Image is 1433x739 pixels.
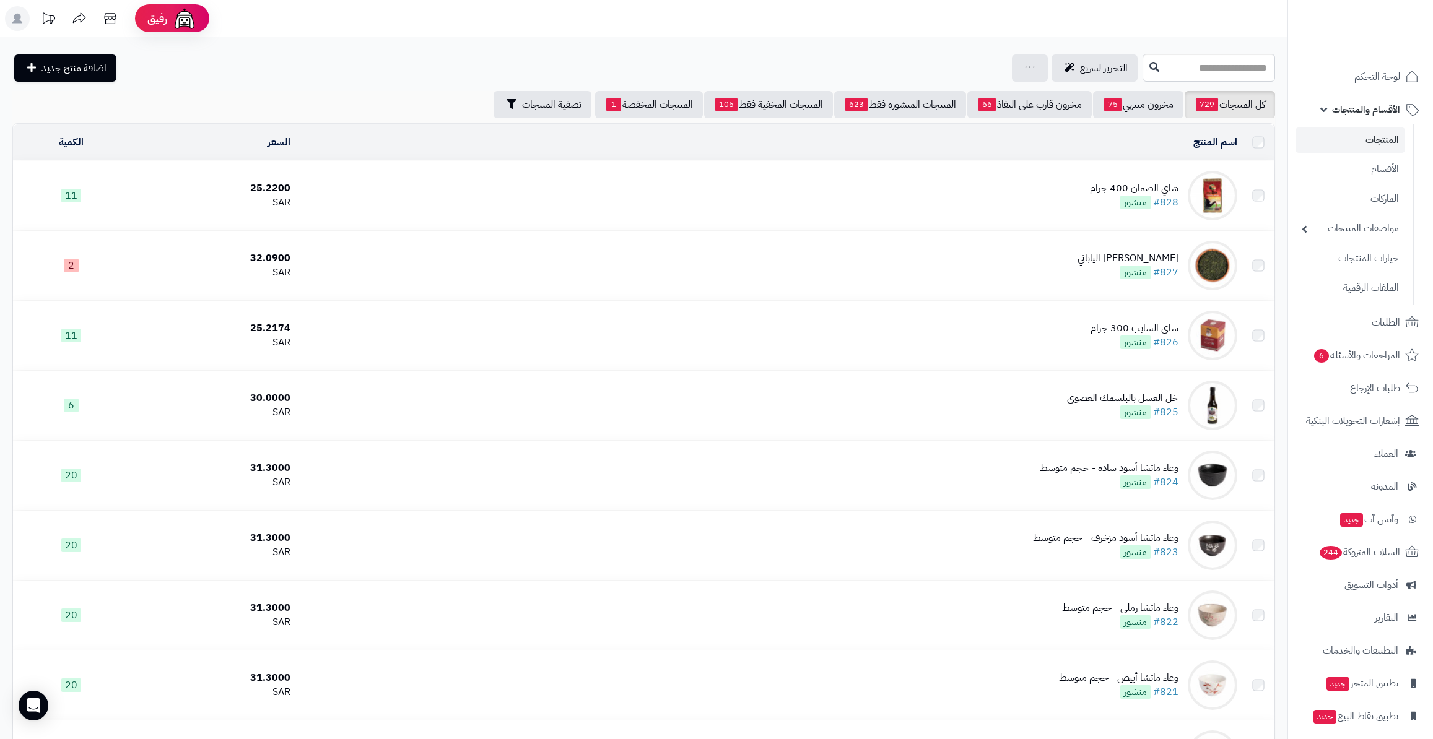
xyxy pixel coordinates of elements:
[834,91,966,118] a: المنتجات المنشورة فقط623
[1188,451,1237,500] img: وعاء ماتشا أسود سادة - حجم متوسط
[1296,406,1426,436] a: إشعارات التحويلات البنكية
[1040,461,1178,475] div: وعاء ماتشا أسود سادة - حجم متوسط
[134,321,290,335] div: 25.2174
[1350,379,1400,397] span: طلبات الإرجاع
[1339,511,1398,528] span: وآتس آب
[704,91,833,118] a: المنتجات المخفية فقط106
[1120,405,1151,419] span: منشور
[1372,314,1400,331] span: الطلبات
[1296,275,1405,301] a: الملفات الرقمية
[1371,478,1398,495] span: المدونة
[19,691,48,720] div: Open Intercom Messenger
[14,54,116,82] a: اضافة منتج جديد
[172,6,197,31] img: ai-face.png
[522,97,581,112] span: تصفية المنتجات
[1312,707,1398,725] span: تطبيق نقاط البيع
[1188,521,1237,570] img: وعاء ماتشا أسود مزخرف - حجم متوسط
[1185,91,1275,118] a: كل المنتجات729
[1078,251,1178,266] div: [PERSON_NAME] الياباني
[1062,601,1178,615] div: وعاء ماتشا رملي - حجم متوسط
[1188,381,1237,430] img: خل العسل بالبلسمك العضوي
[1296,127,1405,153] a: المنتجات
[1153,475,1178,490] a: #824
[1120,545,1151,559] span: منشور
[1120,335,1151,349] span: منشور
[134,405,290,420] div: SAR
[1296,668,1426,698] a: تطبيق المتجرجديد
[134,545,290,560] div: SAR
[1052,54,1138,82] a: التحرير لسريع
[1320,546,1342,560] span: 244
[59,135,84,150] a: الكمية
[1090,181,1178,196] div: شاي الصمان 400 جرام
[134,671,290,685] div: 31.3000
[134,251,290,266] div: 32.0900
[1296,62,1426,92] a: لوحة التحكم
[1296,472,1426,501] a: المدونة
[1296,308,1426,337] a: الطلبات
[1296,439,1426,469] a: العملاء
[1153,335,1178,350] a: #826
[1091,321,1178,335] div: شاي الشايب 300 جرام
[1153,265,1178,280] a: #827
[147,11,167,26] span: رفيق
[1153,685,1178,699] a: #821
[1296,537,1426,567] a: السلات المتروكة244
[1153,405,1178,420] a: #825
[1120,615,1151,629] span: منشور
[1314,349,1329,363] span: 6
[1120,475,1151,489] span: منشور
[1325,675,1398,692] span: تطبيق المتجر
[1296,245,1405,272] a: خيارات المنتجات
[1375,609,1398,626] span: التقارير
[1326,677,1349,691] span: جديد
[978,98,996,111] span: 66
[1188,660,1237,710] img: وعاء ماتشا أبيض - حجم متوسط
[61,469,81,482] span: 20
[1193,135,1237,150] a: اسم المنتج
[134,335,290,350] div: SAR
[1120,266,1151,279] span: منشور
[1188,590,1237,640] img: وعاء ماتشا رملي - حجم متوسط
[1059,671,1178,685] div: وعاء ماتشا أبيض - حجم متوسط
[1120,685,1151,699] span: منشور
[64,399,79,412] span: 6
[1313,347,1400,364] span: المراجعات والأسئلة
[1093,91,1183,118] a: مخزون منتهي75
[134,685,290,699] div: SAR
[134,601,290,615] div: 31.3000
[134,196,290,210] div: SAR
[1340,513,1363,527] span: جديد
[1188,241,1237,290] img: شاي جيوكورو الياباني
[967,91,1092,118] a: مخزون قارب على النفاذ66
[1296,215,1405,242] a: مواصفات المنتجات
[1153,615,1178,629] a: #822
[1296,701,1426,731] a: تطبيق نقاط البيعجديد
[715,98,738,111] span: 106
[1296,186,1405,212] a: الماركات
[1188,311,1237,360] img: شاي الشايب 300 جرام
[61,189,81,202] span: 11
[494,91,591,118] button: تصفية المنتجات
[1153,195,1178,210] a: #828
[595,91,703,118] a: المنتجات المخفضة1
[1344,576,1398,594] span: أدوات التسويق
[41,61,107,76] span: اضافة منتج جديد
[1153,545,1178,560] a: #823
[1296,603,1426,633] a: التقارير
[61,678,81,692] span: 20
[134,531,290,545] div: 31.3000
[1196,98,1218,111] span: 729
[1374,445,1398,462] span: العملاء
[1296,340,1426,370] a: المراجعات والأسئلة6
[1296,373,1426,403] a: طلبات الإرجاع
[1306,412,1400,430] span: إشعارات التحويلات البنكية
[606,98,621,111] span: 1
[1354,68,1400,85] span: لوحة التحكم
[1296,636,1426,665] a: التطبيقات والخدمات
[1323,642,1398,659] span: التطبيقات والخدمات
[845,98,868,111] span: 623
[1188,171,1237,220] img: شاي الصمان 400 جرام
[134,181,290,196] div: 25.2200
[1080,61,1128,76] span: التحرير لسريع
